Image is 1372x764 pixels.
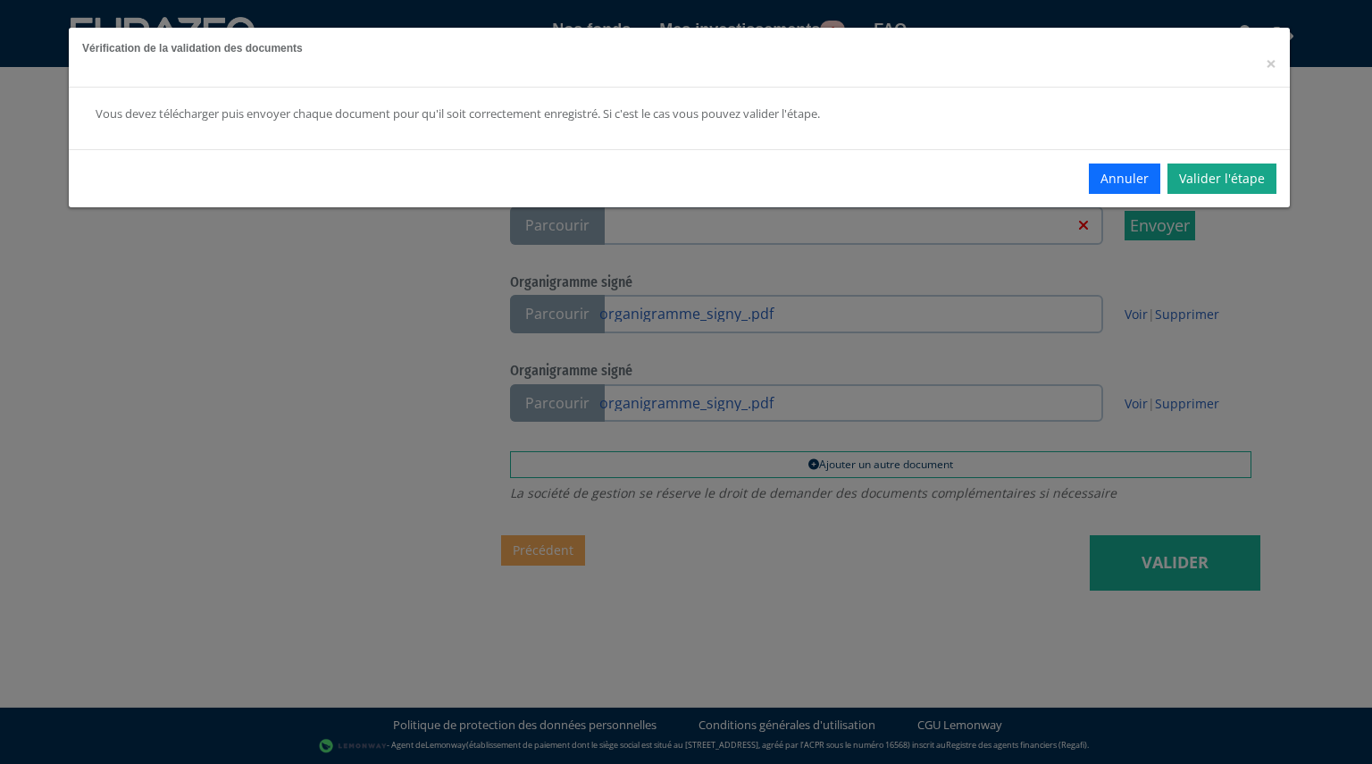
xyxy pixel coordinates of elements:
[82,41,1276,56] h5: Vérification de la validation des documents
[1167,164,1276,194] a: Valider l'étape
[1266,51,1276,76] span: ×
[1266,55,1276,73] button: Close
[96,105,1030,122] div: Vous devez télécharger puis envoyer chaque document pour qu'il soit correctement enregistré. Si c...
[1089,164,1160,194] button: Annuler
